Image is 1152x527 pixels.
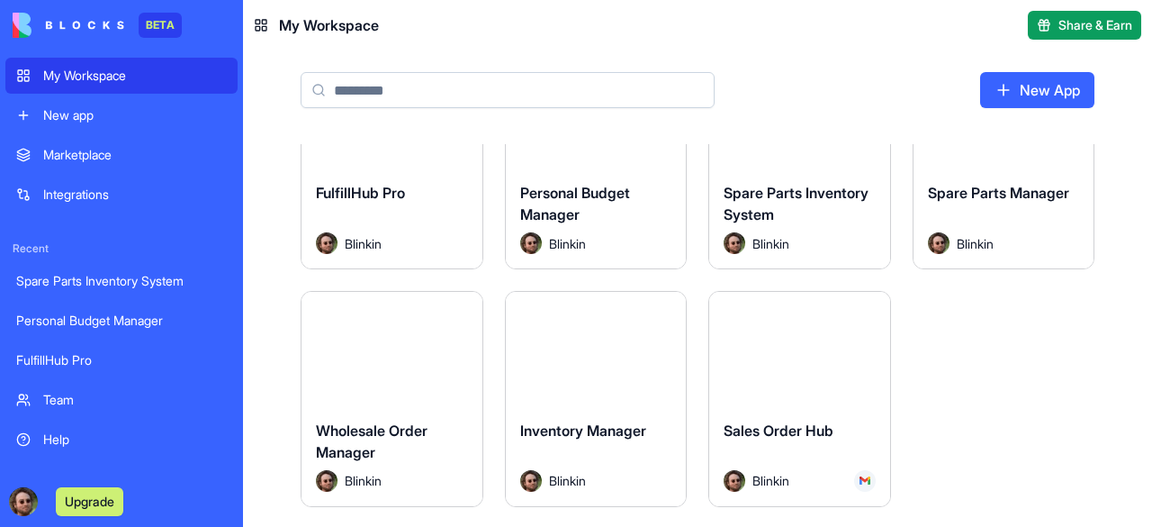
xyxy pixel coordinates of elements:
span: Inventory Manager [520,422,646,440]
img: Avatar [316,470,337,492]
a: Spare Parts Inventory SystemAvatarBlinkin [708,54,891,269]
span: Spare Parts Manager [928,184,1069,202]
a: Give feedback [5,461,238,497]
span: FulfillHub Pro [316,184,405,202]
img: Avatar [928,232,949,254]
img: Avatar [520,232,542,254]
a: FulfillHub Pro [5,342,238,378]
a: Sales Order HubAvatarBlinkin [708,291,891,506]
a: My Workspace [5,58,238,94]
a: New App [980,72,1094,108]
div: BETA [139,13,182,38]
div: Help [43,431,227,449]
div: Integrations [43,186,227,204]
span: Personal Budget Manager [520,184,630,223]
img: Avatar [724,232,745,254]
div: New app [43,106,227,124]
a: Wholesale Order ManagerAvatarBlinkin [301,291,483,506]
span: Share & Earn [1058,16,1132,34]
div: FulfillHub Pro [16,351,227,369]
span: Wholesale Order Manager [316,422,427,461]
a: Personal Budget Manager [5,303,238,339]
span: Blinkin [345,471,382,490]
a: FulfillHub ProAvatarBlinkin [301,54,483,269]
a: Personal Budget ManagerAvatarBlinkin [505,54,688,269]
span: Recent [5,241,238,256]
img: ACg8ocLOzJOMfx9isZ1m78W96V-9B_-F0ZO2mgTmhXa4GGAzbULkhUdz=s96-c [9,487,38,516]
button: Upgrade [56,487,123,516]
div: Spare Parts Inventory System [16,272,227,290]
img: Gmail_trouth.svg [859,476,870,486]
img: logo [13,13,124,38]
a: Team [5,382,238,418]
span: Blinkin [345,234,382,253]
a: Marketplace [5,137,238,173]
span: Sales Order Hub [724,422,833,440]
div: Personal Budget Manager [16,312,227,330]
span: My Workspace [279,14,379,36]
div: My Workspace [43,67,227,85]
div: Team [43,391,227,409]
span: Spare Parts Inventory System [724,184,868,223]
img: Avatar [520,470,542,492]
span: Blinkin [752,471,789,490]
img: Avatar [316,232,337,254]
span: Blinkin [549,471,586,490]
div: Marketplace [43,146,227,164]
a: Upgrade [56,492,123,510]
a: Help [5,422,238,458]
span: Blinkin [957,234,994,253]
a: Spare Parts Inventory System [5,263,238,299]
span: Blinkin [549,234,586,253]
a: Integrations [5,177,238,213]
button: Share & Earn [1028,11,1141,40]
span: Blinkin [752,234,789,253]
a: Inventory ManagerAvatarBlinkin [505,291,688,506]
a: New app [5,97,238,133]
a: BETA [13,13,182,38]
a: Spare Parts ManagerAvatarBlinkin [913,54,1095,269]
img: Avatar [724,470,745,492]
